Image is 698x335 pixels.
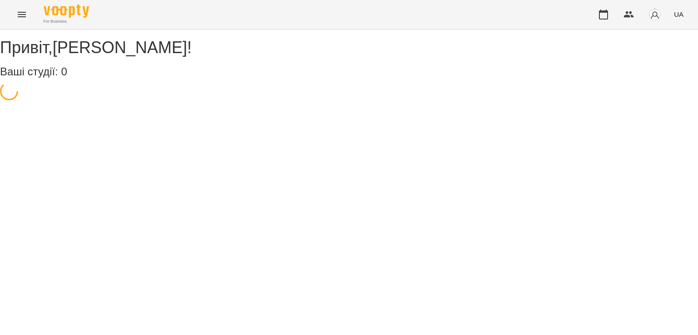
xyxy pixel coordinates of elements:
button: Menu [11,4,33,25]
img: Voopty Logo [44,5,89,18]
span: 0 [61,65,67,78]
span: For Business [44,19,89,25]
button: UA [670,6,687,23]
span: UA [674,10,683,19]
img: avatar_s.png [648,8,661,21]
